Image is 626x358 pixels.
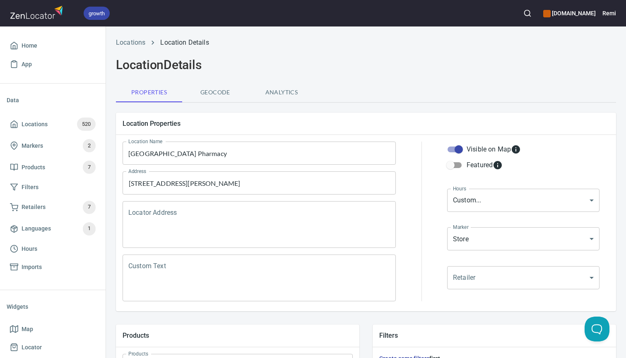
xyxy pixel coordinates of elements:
a: Imports [7,258,99,276]
a: Languages1 [7,218,99,240]
nav: breadcrumb [116,38,616,48]
span: 520 [77,120,96,129]
div: Store [447,227,600,250]
a: Retailers7 [7,197,99,218]
img: zenlocator [10,3,65,21]
button: color-CE600E [543,10,551,17]
a: Location Details [160,38,209,46]
span: 1 [83,224,96,233]
a: Locator [7,338,99,357]
div: growth [84,7,110,20]
span: Properties [121,87,177,98]
span: Home [22,41,37,51]
span: App [22,59,32,70]
a: Hours [7,240,99,258]
div: Visible on Map [467,144,521,154]
a: Filters [7,178,99,197]
span: Filters [22,182,39,192]
span: Products [22,162,45,173]
button: Search [518,4,537,22]
a: Products7 [7,156,99,178]
button: Remi [602,4,616,22]
div: Custom... [447,189,600,212]
span: Locator [22,342,42,353]
span: Markers [22,141,43,151]
span: growth [84,9,110,18]
svg: Whether the location is visible on the map. [511,144,521,154]
span: Analytics [253,87,310,98]
span: 2 [83,141,96,151]
a: Locations [116,38,145,46]
span: Geocode [187,87,243,98]
div: Featured [467,160,503,170]
h5: Products [123,331,353,340]
span: 7 [83,202,96,212]
h5: Location Properties [123,119,609,128]
h6: Remi [602,9,616,18]
span: Imports [22,262,42,272]
a: Locations520 [7,113,99,135]
span: 7 [83,163,96,172]
h5: Filters [379,331,609,340]
span: Hours [22,244,37,254]
div: ​ [447,266,600,289]
iframe: Help Scout Beacon - Open [585,317,609,341]
h2: Location Details [116,58,616,72]
span: Map [22,324,33,334]
li: Data [7,90,99,110]
h6: [DOMAIN_NAME] [543,9,596,18]
a: Home [7,36,99,55]
li: Widgets [7,297,99,317]
a: App [7,55,99,74]
a: Map [7,320,99,339]
span: Locations [22,119,48,130]
span: Languages [22,223,51,234]
a: Markers2 [7,135,99,156]
svg: Featured locations are moved to the top of the search results list. [493,160,503,170]
span: Retailers [22,202,46,212]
